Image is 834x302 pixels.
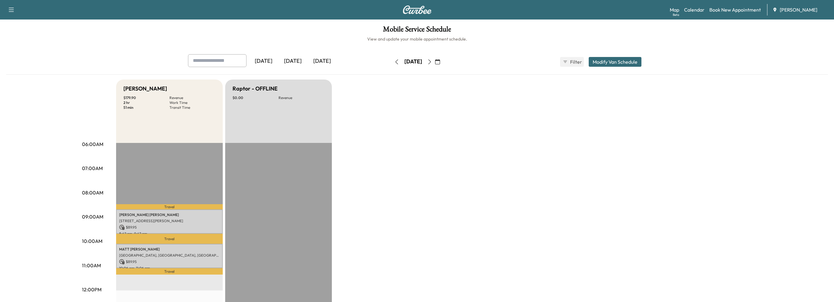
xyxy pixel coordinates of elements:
h6: View and update your mobile appointment schedule. [6,36,828,42]
p: $ 0.00 [232,95,279,100]
p: $ 89.95 [119,259,220,265]
span: [PERSON_NAME] [780,6,817,13]
p: 12:00PM [82,286,101,293]
a: Calendar [684,6,704,13]
h1: Mobile Service Schedule [6,26,828,36]
p: 8:42 am - 9:42 am [119,231,220,236]
div: Beta [673,12,679,17]
p: Revenue [169,95,215,100]
p: 06:00AM [82,140,103,148]
h5: [PERSON_NAME] [123,84,167,93]
p: [PERSON_NAME] [PERSON_NAME] [119,212,220,217]
p: [STREET_ADDRESS][PERSON_NAME] [119,219,220,223]
p: 11:00AM [82,262,101,269]
p: 2 hr [123,100,169,105]
p: Travel [116,204,223,209]
h5: Raptor - OFFLINE [232,84,278,93]
p: [GEOGRAPHIC_DATA], [GEOGRAPHIC_DATA], [GEOGRAPHIC_DATA] [119,253,220,258]
a: Book New Appointment [709,6,761,13]
p: Travel [116,268,223,274]
a: MapBeta [670,6,679,13]
p: 09:00AM [82,213,103,220]
img: Curbee Logo [403,5,432,14]
button: Modify Van Schedule [589,57,641,67]
p: $ 89.95 [119,225,220,230]
div: [DATE] [307,54,337,68]
div: [DATE] [278,54,307,68]
p: 08:00AM [82,189,103,196]
p: Work Time [169,100,215,105]
div: [DATE] [404,58,422,66]
p: 07:00AM [82,165,103,172]
p: 10:06 am - 11:06 am [119,266,220,271]
div: [DATE] [249,54,278,68]
p: $ 179.90 [123,95,169,100]
p: MATT [PERSON_NAME] [119,247,220,252]
p: 51 min [123,105,169,110]
p: 10:00AM [82,237,102,245]
span: Filter [570,58,581,66]
button: Filter [560,57,584,67]
p: Travel [116,234,223,243]
p: Revenue [279,95,325,100]
p: Transit Time [169,105,215,110]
